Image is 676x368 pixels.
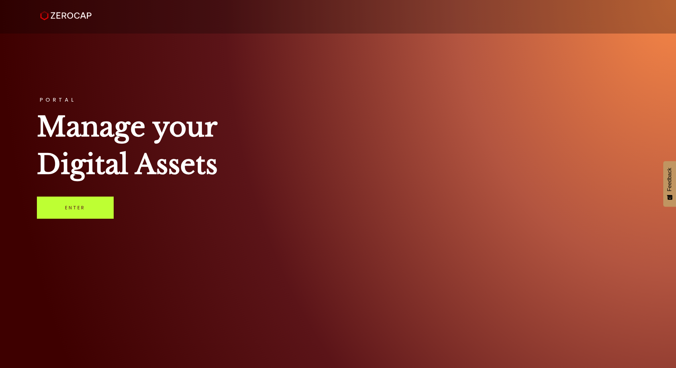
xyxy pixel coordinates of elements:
h1: Manage your Digital Assets [37,108,639,183]
button: Feedback - Show survey [663,161,676,207]
a: Enter [37,197,114,219]
img: ZeroCap [40,11,92,20]
h3: PORTAL [37,97,639,103]
span: Feedback [667,168,673,191]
